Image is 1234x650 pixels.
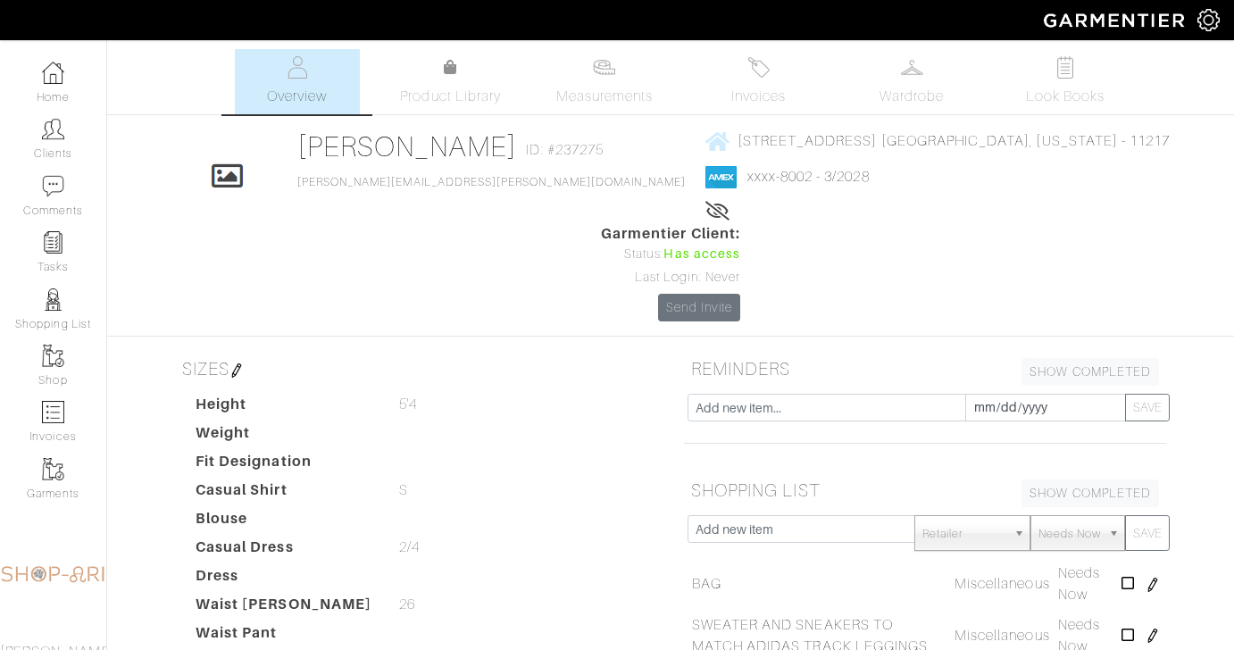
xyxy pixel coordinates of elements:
h5: SIZES [175,351,657,387]
a: Product Library [388,57,513,107]
img: orders-icon-0abe47150d42831381b5fb84f609e132dff9fe21cb692f30cb5eec754e2cba89.png [42,401,64,423]
span: ID: #237275 [526,139,604,161]
img: pen-cf24a1663064a2ec1b9c1bd2387e9de7a2fa800b781884d57f21acf72779bad2.png [1146,578,1160,592]
a: xxxx-8002 - 3/2028 [747,169,870,185]
img: reminder-icon-8004d30b9f0a5d33ae49ab947aed9ed385cf756f9e5892f1edd6e32f2345188e.png [42,231,64,254]
dt: Weight [182,422,386,451]
a: SHOW COMPLETED [1021,479,1159,507]
span: Needs Now [1058,565,1100,603]
img: garments-icon-b7da505a4dc4fd61783c78ac3ca0ef83fa9d6f193b1c9dc38574b1d14d53ca28.png [42,345,64,367]
img: garmentier-logo-header-white-b43fb05a5012e4ada735d5af1a66efaba907eab6374d6393d1fbf88cb4ef424d.png [1035,4,1197,36]
img: pen-cf24a1663064a2ec1b9c1bd2387e9de7a2fa800b781884d57f21acf72779bad2.png [1146,629,1160,643]
img: american_express-1200034d2e149cdf2cc7894a33a747db654cf6f8355cb502592f1d228b2ac700.png [705,166,737,188]
button: SAVE [1125,394,1170,421]
dt: Height [182,394,386,422]
span: 26 [399,594,415,615]
dt: Dress [182,565,386,594]
a: Look Books [1003,49,1128,114]
span: Miscellaneous [955,628,1050,644]
span: Miscellaneous [955,576,1050,592]
div: Status: [601,245,740,264]
img: garments-icon-b7da505a4dc4fd61783c78ac3ca0ef83fa9d6f193b1c9dc38574b1d14d53ca28.png [42,458,64,480]
a: SHOW COMPLETED [1021,358,1159,386]
dt: Casual Dress [182,537,386,565]
span: Has access [663,245,740,264]
input: Add new item... [688,394,966,421]
img: basicinfo-40fd8af6dae0f16599ec9e87c0ef1c0a1fdea2edbe929e3d69a839185d80c458.svg [286,56,308,79]
a: Overview [235,49,360,114]
h5: SHOPPING LIST [684,472,1166,508]
img: wardrobe-487a4870c1b7c33e795ec22d11cfc2ed9d08956e64fb3008fe2437562e282088.svg [901,56,923,79]
input: Add new item [688,515,915,543]
span: Garmentier Client: [601,223,740,245]
img: comment-icon-a0a6a9ef722e966f86d9cbdc48e553b5cf19dbc54f86b18d962a5391bc8f6eb6.png [42,175,64,197]
img: measurements-466bbee1fd09ba9460f595b01e5d73f9e2bff037440d3c8f018324cb6cdf7a4a.svg [593,56,615,79]
span: Measurements [556,86,654,107]
span: Look Books [1026,86,1105,107]
span: Retailer [922,516,1006,552]
div: Last Login: Never [601,268,740,287]
dt: Fit Designation [182,451,386,479]
span: 5'4 [399,394,417,415]
img: stylists-icon-eb353228a002819b7ec25b43dbf5f0378dd9e0616d9560372ff212230b889e62.png [42,288,64,311]
img: todo-9ac3debb85659649dc8f770b8b6100bb5dab4b48dedcbae339e5042a72dfd3cc.svg [1055,56,1077,79]
dt: Waist [PERSON_NAME] [182,594,386,622]
dt: Blouse [182,508,386,537]
img: clients-icon-6bae9207a08558b7cb47a8932f037763ab4055f8c8b6bfacd5dc20c3e0201464.png [42,118,64,140]
img: gear-icon-white-bd11855cb880d31180b6d7d6211b90ccbf57a29d726f0c71d8c61bd08dd39cc2.png [1197,9,1220,31]
dt: Casual Shirt [182,479,386,508]
a: Wardrobe [849,49,974,114]
a: Invoices [696,49,821,114]
button: SAVE [1125,515,1170,551]
span: Overview [267,86,327,107]
span: Invoices [731,86,786,107]
span: 2/4 [399,537,420,558]
span: Product Library [400,86,501,107]
h5: REMINDERS [684,351,1166,387]
img: pen-cf24a1663064a2ec1b9c1bd2387e9de7a2fa800b781884d57f21acf72779bad2.png [229,363,244,378]
img: dashboard-icon-dbcd8f5a0b271acd01030246c82b418ddd0df26cd7fceb0bd07c9910d44c42f6.png [42,62,64,84]
span: Wardrobe [880,86,944,107]
span: S [399,479,408,501]
img: orders-27d20c2124de7fd6de4e0e44c1d41de31381a507db9b33961299e4e07d508b8c.svg [747,56,770,79]
a: Send Invite [658,294,740,321]
span: [STREET_ADDRESS] [GEOGRAPHIC_DATA], [US_STATE] - 11217 [738,133,1171,149]
a: [STREET_ADDRESS] [GEOGRAPHIC_DATA], [US_STATE] - 11217 [705,129,1171,152]
a: Measurements [542,49,668,114]
span: Needs Now [1038,516,1101,552]
a: [PERSON_NAME] [297,130,518,162]
a: [PERSON_NAME][EMAIL_ADDRESS][PERSON_NAME][DOMAIN_NAME] [297,176,687,188]
a: BAG [692,573,721,595]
